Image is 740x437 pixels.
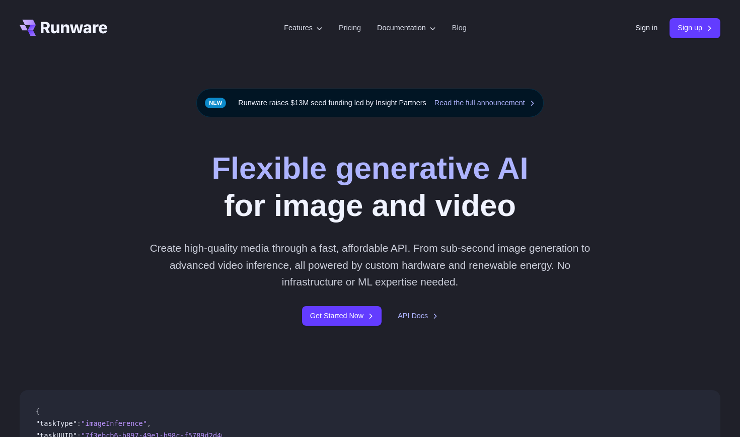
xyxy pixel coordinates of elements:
span: , [147,419,151,427]
a: Go to / [20,20,107,36]
label: Features [284,22,323,34]
a: Sign up [670,18,720,38]
a: API Docs [398,310,438,322]
a: Sign in [635,22,657,34]
p: Create high-quality media through a fast, affordable API. From sub-second image generation to adv... [146,240,595,290]
span: "taskType" [36,419,77,427]
a: Blog [452,22,467,34]
a: Read the full announcement [434,97,535,109]
span: : [77,419,81,427]
label: Documentation [377,22,436,34]
span: { [36,407,40,415]
div: Runware raises $13M seed funding led by Insight Partners [196,89,544,117]
h1: for image and video [212,150,529,224]
strong: Flexible generative AI [212,151,529,185]
span: "imageInference" [81,419,147,427]
a: Get Started Now [302,306,382,326]
a: Pricing [339,22,361,34]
